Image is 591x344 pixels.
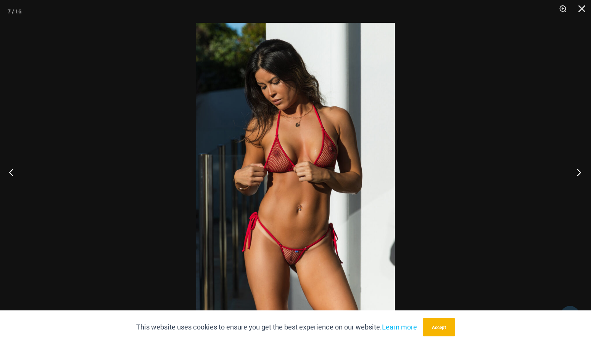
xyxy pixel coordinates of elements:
p: This website uses cookies to ensure you get the best experience on our website. [136,321,417,333]
button: Accept [423,318,455,336]
button: Next [562,153,591,191]
div: 7 / 16 [8,6,21,17]
a: Learn more [382,322,417,331]
img: Summer Storm Red 312 Tri Top 456 Micro 01 [196,23,395,321]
